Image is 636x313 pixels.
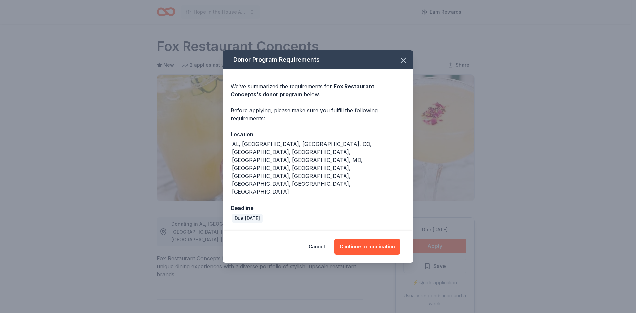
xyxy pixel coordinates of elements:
[309,239,325,255] button: Cancel
[223,50,413,69] div: Donor Program Requirements
[231,204,405,212] div: Deadline
[231,106,405,122] div: Before applying, please make sure you fulfill the following requirements:
[334,239,400,255] button: Continue to application
[231,130,405,139] div: Location
[232,140,405,196] div: AL, [GEOGRAPHIC_DATA], [GEOGRAPHIC_DATA], CO, [GEOGRAPHIC_DATA], [GEOGRAPHIC_DATA], [GEOGRAPHIC_D...
[231,82,405,98] div: We've summarized the requirements for below.
[232,214,263,223] div: Due [DATE]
